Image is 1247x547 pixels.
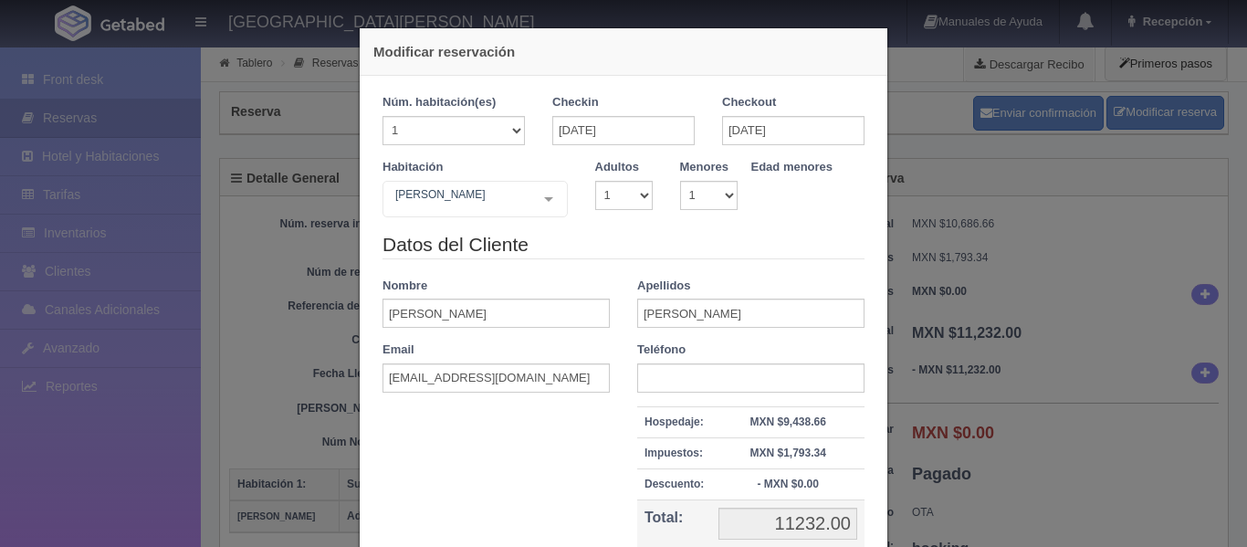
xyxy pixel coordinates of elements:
[680,159,728,176] label: Menores
[722,94,776,111] label: Checkout
[391,185,402,215] input: Seleccionar hab.
[382,159,443,176] label: Habitación
[757,478,818,490] strong: - MXN $0.00
[751,159,833,176] label: Edad menores
[595,159,639,176] label: Adultos
[552,116,695,145] input: DD-MM-AAAA
[552,94,599,111] label: Checkin
[373,42,874,61] h4: Modificar reservación
[391,185,530,204] span: [PERSON_NAME]
[637,342,686,359] label: Teléfono
[382,231,865,259] legend: Datos del Cliente
[749,447,825,459] strong: MXN $1,793.34
[749,416,825,428] strong: MXN $9,438.66
[637,437,711,468] th: Impuestos:
[382,94,496,111] label: Núm. habitación(es)
[637,468,711,500] th: Descuento:
[637,406,711,437] th: Hospedaje:
[637,278,691,295] label: Apellidos
[722,116,865,145] input: DD-MM-AAAA
[382,342,414,359] label: Email
[382,278,427,295] label: Nombre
